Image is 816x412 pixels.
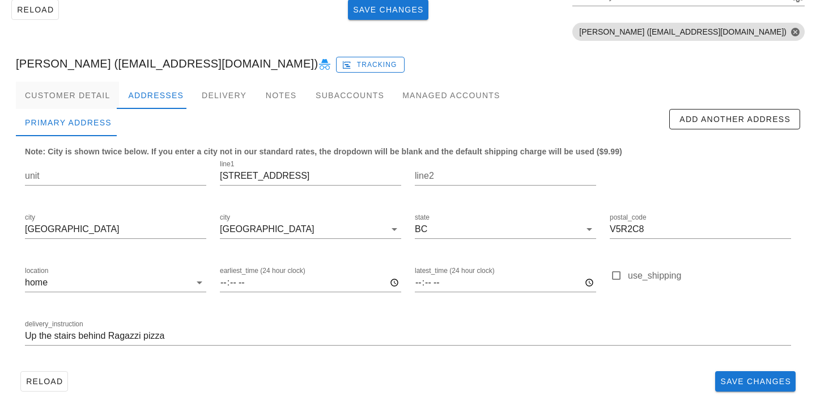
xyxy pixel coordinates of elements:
b: Note: City is shown twice below. If you enter a city not in our standard rates, the dropdown will... [25,147,622,156]
div: Notes [256,82,307,109]
div: stateBC [415,220,596,238]
button: Close [790,27,800,37]
label: delivery_instruction [25,320,83,329]
label: postal_code [610,213,647,222]
label: location [25,267,48,275]
div: city[GEOGRAPHIC_DATA] [220,220,401,238]
button: Save Changes [715,371,796,392]
button: Tracking [336,57,405,73]
span: Reload [16,5,54,14]
label: use_shipping [628,270,791,281]
label: city [25,213,35,222]
label: line1 [220,160,234,169]
div: Customer Detail [16,82,119,109]
a: Tracking [336,54,405,73]
div: Addresses [119,82,193,109]
div: locationhome [25,274,206,292]
label: earliest_time (24 hour clock) [220,267,305,275]
span: Save Changes [720,377,791,386]
div: home [25,278,48,288]
span: [PERSON_NAME] ([EMAIL_ADDRESS][DOMAIN_NAME]) [579,23,798,41]
div: [PERSON_NAME] ([EMAIL_ADDRESS][DOMAIN_NAME]) [7,45,809,82]
span: Add Another Address [679,115,790,124]
span: Save Changes [352,5,424,14]
div: Delivery [193,82,256,109]
div: [GEOGRAPHIC_DATA] [220,224,314,234]
div: Managed Accounts [393,82,509,109]
div: Primary Address [16,109,121,136]
span: Tracking [344,60,397,70]
div: Subaccounts [307,82,393,109]
button: Reload [20,371,68,392]
div: BC [415,224,427,234]
span: Reload [25,377,63,386]
button: Add Another Address [669,109,800,129]
label: latest_time (24 hour clock) [415,267,495,275]
label: state [415,213,430,222]
label: city [220,213,230,222]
